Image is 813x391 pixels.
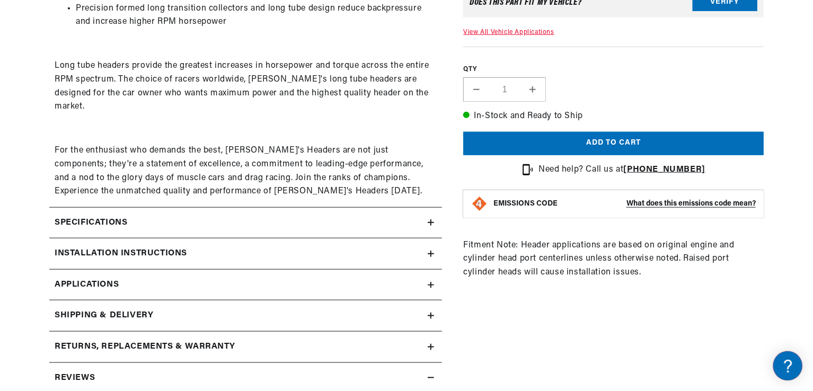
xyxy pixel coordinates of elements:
[463,110,764,123] p: In-Stock and Ready to Ship
[493,199,756,209] button: EMISSIONS CODEWhat does this emissions code mean?
[471,196,488,212] img: Emissions code
[463,132,764,156] button: Add to cart
[49,300,442,331] summary: Shipping & Delivery
[49,208,442,238] summary: Specifications
[11,283,201,302] button: Contact Us
[55,59,437,113] p: Long tube headers provide the greatest increases in horsepower and torque across the entire RPM s...
[11,221,201,237] a: Orders FAQ
[11,161,201,171] div: Shipping
[49,270,442,301] a: Applications
[463,29,554,35] a: View All Vehicle Applications
[49,332,442,362] summary: Returns, Replacements & Warranty
[55,371,95,385] h2: Reviews
[55,309,153,323] h2: Shipping & Delivery
[463,65,764,74] label: QTY
[55,144,437,198] p: For the enthusiast who demands the best, [PERSON_NAME]'s Headers are not just components; they're...
[11,74,201,84] div: Ignition Products
[11,265,201,281] a: Payment, Pricing, and Promotions FAQ
[538,163,705,177] p: Need help? Call us at
[49,238,442,269] summary: Installation instructions
[624,165,705,174] a: [PHONE_NUMBER]
[11,134,201,150] a: FAQs
[55,340,235,354] h2: Returns, Replacements & Warranty
[146,305,204,315] a: POWERED BY ENCHANT
[11,205,201,215] div: Orders
[55,278,119,292] span: Applications
[626,200,756,208] strong: What does this emissions code mean?
[55,247,187,261] h2: Installation instructions
[11,90,201,106] a: FAQ
[11,248,201,259] div: Payment, Pricing, and Promotions
[55,216,127,230] h2: Specifications
[11,177,201,194] a: Shipping FAQs
[76,2,437,29] li: Precision formed long transition collectors and long tube design reduce backpressure and increase...
[11,117,201,127] div: JBA Performance Exhaust
[493,200,558,208] strong: EMISSIONS CODE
